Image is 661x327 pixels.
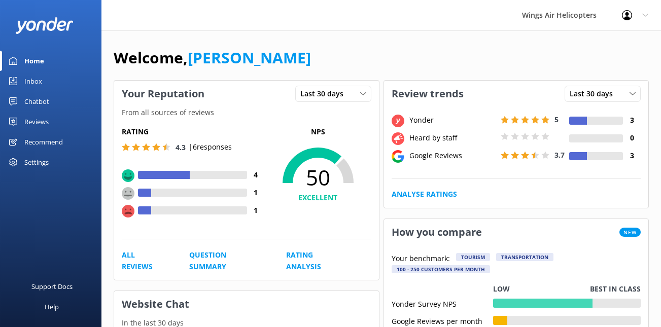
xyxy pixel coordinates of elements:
a: Rating Analysis [286,249,348,272]
h4: 1 [247,187,265,198]
div: Help [45,297,59,317]
img: yonder-white-logo.png [15,17,74,34]
a: All Reviews [122,249,166,272]
div: Yonder Survey NPS [392,299,493,308]
h4: EXCELLENT [265,192,371,203]
p: Low [493,283,510,295]
h3: Review trends [384,81,471,107]
span: 3.7 [554,150,565,160]
div: Tourism [456,253,490,261]
div: Inbox [24,71,42,91]
h3: Website Chat [114,291,379,317]
div: Recommend [24,132,63,152]
h5: Rating [122,126,265,137]
a: Analyse Ratings [392,189,457,200]
span: 5 [554,115,559,124]
div: Home [24,51,44,71]
p: NPS [265,126,371,137]
span: Last 30 days [570,88,619,99]
h4: 3 [623,115,641,126]
p: Your benchmark: [392,253,450,265]
h4: 4 [247,169,265,180]
div: Support Docs [31,276,73,297]
span: New [619,228,641,237]
span: Last 30 days [300,88,350,99]
div: Google Reviews per month [392,316,493,325]
div: Google Reviews [407,150,498,161]
div: Heard by staff [407,132,498,143]
h4: 3 [623,150,641,161]
div: Yonder [407,115,498,126]
h3: Your Reputation [114,81,212,107]
a: [PERSON_NAME] [188,47,311,68]
h4: 1 [247,205,265,216]
div: Reviews [24,112,49,132]
div: Chatbot [24,91,49,112]
p: Best in class [590,283,641,295]
div: 100 - 250 customers per month [392,265,490,273]
div: Transportation [496,253,553,261]
p: From all sources of reviews [114,107,379,118]
h1: Welcome, [114,46,311,70]
div: Settings [24,152,49,172]
h3: How you compare [384,219,490,245]
span: 50 [265,165,371,190]
a: Question Summary [189,249,263,272]
span: 4.3 [176,142,186,152]
p: | 6 responses [189,141,232,153]
h4: 0 [623,132,641,143]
